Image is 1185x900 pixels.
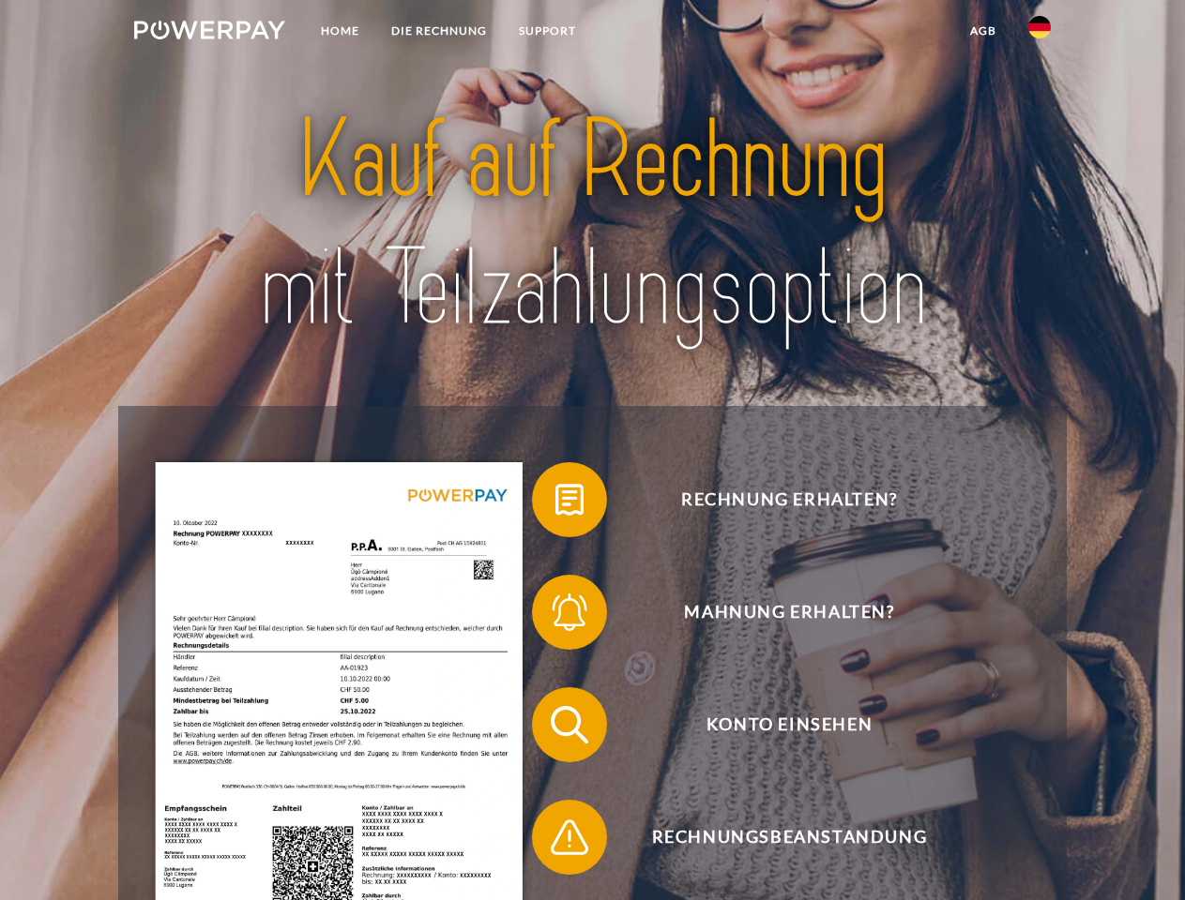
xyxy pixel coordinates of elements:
a: DIE RECHNUNG [375,14,503,48]
button: Mahnung erhalten? [532,575,1020,650]
a: agb [954,14,1012,48]
button: Rechnungsbeanstandung [532,800,1020,875]
img: title-powerpay_de.svg [179,90,1006,359]
button: Konto einsehen [532,687,1020,762]
button: Rechnung erhalten? [532,462,1020,537]
img: qb_bill.svg [546,476,593,523]
a: SUPPORT [503,14,592,48]
img: de [1028,16,1051,38]
img: qb_bell.svg [546,589,593,636]
span: Konto einsehen [559,687,1019,762]
img: logo-powerpay-white.svg [134,21,285,39]
a: Home [305,14,375,48]
img: qb_search.svg [546,701,593,748]
span: Rechnung erhalten? [559,462,1019,537]
span: Rechnungsbeanstandung [559,800,1019,875]
span: Mahnung erhalten? [559,575,1019,650]
img: qb_warning.svg [546,814,593,861]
